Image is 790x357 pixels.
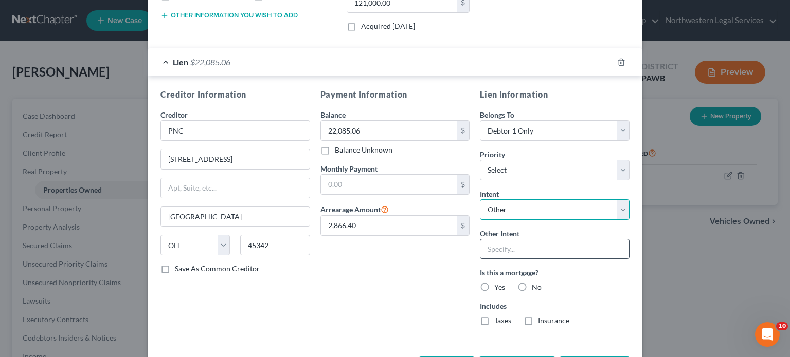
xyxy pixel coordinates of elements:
label: Monthly Payment [320,163,378,174]
h5: Creditor Information [160,88,310,101]
h5: Payment Information [320,88,470,101]
input: Enter address... [161,149,310,169]
label: Arrearage Amount [320,203,389,215]
label: No [532,282,542,292]
label: Save As Common Creditor [175,264,260,274]
input: Enter zip... [240,235,310,255]
span: Priority [480,150,505,159]
span: Creditor [160,110,188,119]
iframe: Intercom live chat [755,322,780,347]
input: 0.00 [321,175,457,194]
label: Taxes [494,315,511,326]
h5: Lien Information [480,88,630,101]
div: $ [457,175,469,194]
span: Lien [173,57,188,67]
input: 0.00 [321,216,457,235]
label: Intent [480,189,499,199]
label: Insurance [538,315,569,326]
label: Balance [320,109,346,120]
input: Enter city... [161,207,310,227]
label: Other Intent [480,228,519,239]
label: Balance Unknown [335,145,392,155]
input: Specify... [480,239,630,259]
input: 0.00 [321,121,457,140]
span: Belongs To [480,110,514,119]
span: $22,085.06 [190,57,230,67]
input: Apt, Suite, etc... [161,178,310,198]
label: Is this a mortgage? [480,267,630,278]
label: Yes [494,282,505,292]
label: Includes [480,300,630,311]
button: Other information you wish to add [160,11,298,20]
label: Acquired [DATE] [361,21,415,31]
span: 10 [776,322,788,330]
div: $ [457,121,469,140]
input: Search creditor by name... [160,120,310,141]
div: $ [457,216,469,235]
